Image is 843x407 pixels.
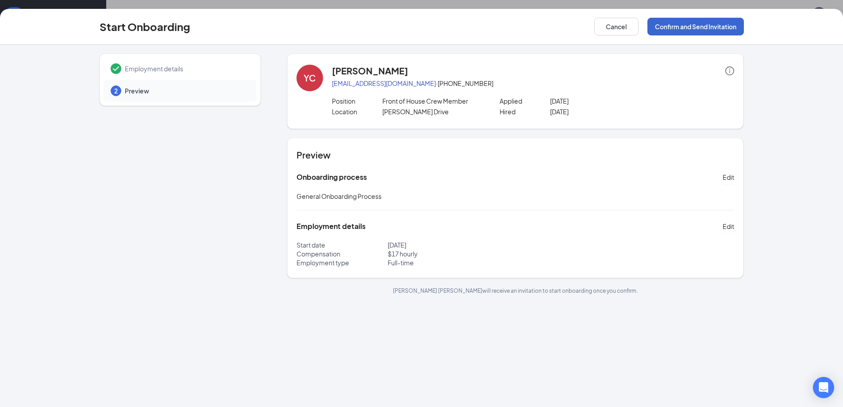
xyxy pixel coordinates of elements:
[500,107,550,116] p: Hired
[550,107,651,116] p: [DATE]
[296,221,366,231] h5: Employment details
[388,240,516,249] p: [DATE]
[723,173,734,182] span: Edit
[125,86,248,95] span: Preview
[388,249,516,258] p: $ 17 hourly
[647,18,744,35] button: Confirm and Send Invitation
[550,97,651,105] p: [DATE]
[725,66,734,75] span: info-circle
[813,377,834,398] div: Open Intercom Messenger
[382,97,483,105] p: Front of House Crew Member
[296,172,367,182] h5: Onboarding process
[304,72,316,84] div: YC
[296,192,381,200] span: General Onboarding Process
[382,107,483,116] p: [PERSON_NAME] Drive
[332,65,408,77] h4: [PERSON_NAME]
[388,258,516,267] p: Full-time
[111,63,121,74] svg: Checkmark
[125,64,248,73] span: Employment details
[332,79,436,87] a: [EMAIL_ADDRESS][DOMAIN_NAME]
[114,86,118,95] span: 2
[723,219,734,233] button: Edit
[500,97,550,105] p: Applied
[332,107,382,116] p: Location
[287,287,743,295] p: [PERSON_NAME] [PERSON_NAME] will receive an invitation to start onboarding once you confirm.
[296,149,734,161] h4: Preview
[332,97,382,105] p: Position
[594,18,639,35] button: Cancel
[723,170,734,184] button: Edit
[332,79,734,88] p: · [PHONE_NUMBER]
[296,258,388,267] p: Employment type
[296,240,388,249] p: Start date
[100,19,190,34] h3: Start Onboarding
[296,249,388,258] p: Compensation
[723,222,734,231] span: Edit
